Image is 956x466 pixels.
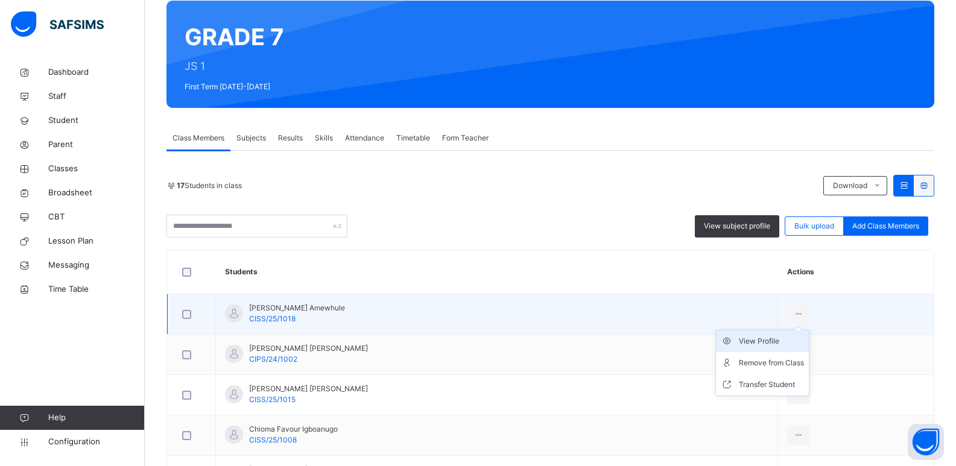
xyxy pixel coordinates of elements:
span: Bulk upload [794,221,834,231]
button: Open asap [908,424,944,460]
span: Help [48,412,144,424]
span: Subjects [236,133,266,143]
span: Timetable [396,133,430,143]
th: Students [216,250,778,294]
span: Classes [48,163,145,175]
div: Remove from Class [739,357,804,369]
span: [PERSON_NAME] Amewhule [249,303,345,313]
div: View Profile [739,335,804,347]
div: Transfer Student [739,379,804,391]
span: Dashboard [48,66,145,78]
span: CBT [48,211,145,223]
span: Configuration [48,436,144,448]
span: Attendance [345,133,384,143]
span: CIPS/24/1002 [249,354,297,364]
img: safsims [11,11,104,37]
span: Students in class [177,180,242,191]
span: CISS/25/1018 [249,314,296,323]
span: [PERSON_NAME] [PERSON_NAME] [249,343,368,354]
span: CISS/25/1008 [249,435,297,444]
span: Messaging [48,259,145,271]
span: CISS/25/1015 [249,395,296,404]
span: Student [48,115,145,127]
span: Parent [48,139,145,151]
span: Chioma Favour Igboanugo [249,424,338,435]
span: Download [833,180,867,191]
span: Skills [315,133,333,143]
span: Lesson Plan [48,235,145,247]
span: Form Teacher [442,133,489,143]
span: [PERSON_NAME] [PERSON_NAME] [249,383,368,394]
span: Staff [48,90,145,102]
span: Time Table [48,283,145,295]
th: Actions [778,250,934,294]
span: View subject profile [704,221,770,231]
b: 17 [177,181,185,190]
span: Broadsheet [48,187,145,199]
span: Add Class Members [852,221,919,231]
span: Results [278,133,303,143]
span: Class Members [173,133,224,143]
